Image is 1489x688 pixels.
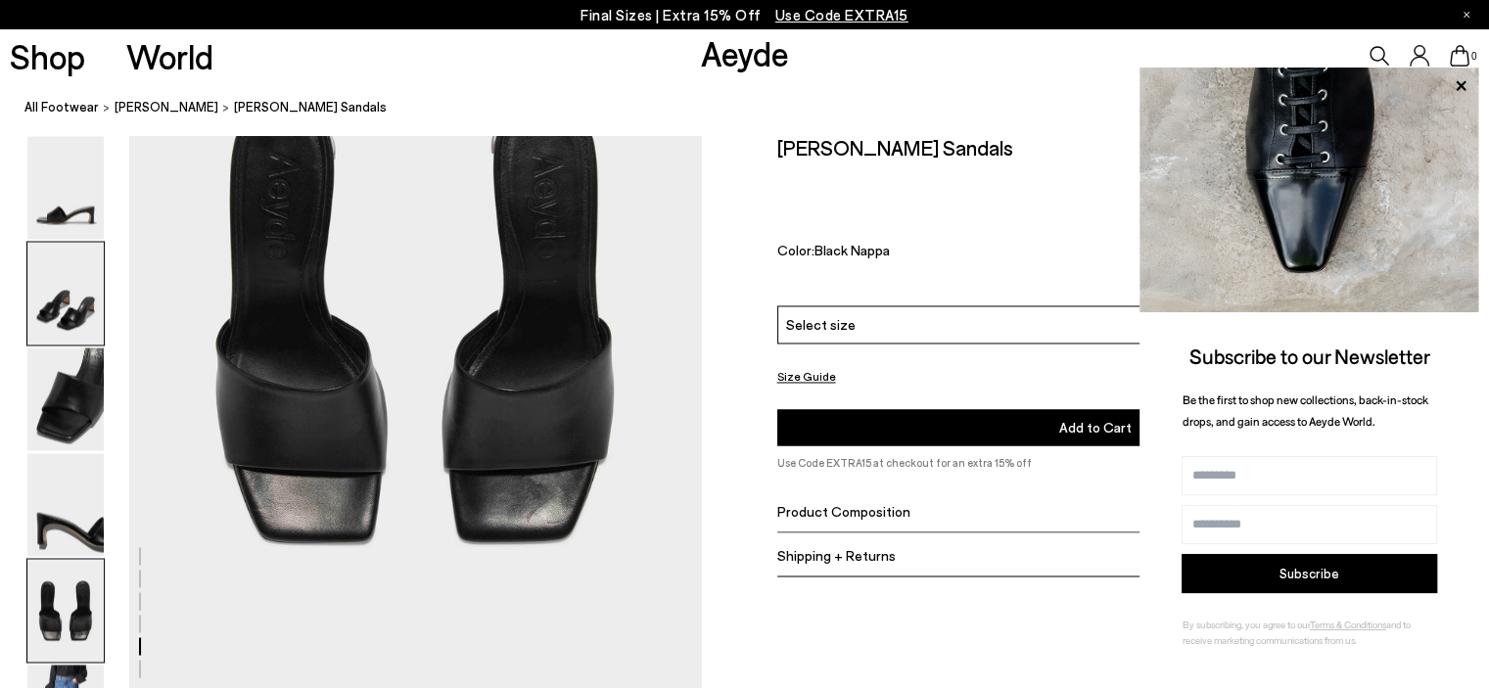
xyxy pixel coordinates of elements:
span: [PERSON_NAME] Sandals [234,98,387,118]
a: All Footwear [24,98,99,118]
a: Terms & Conditions [1310,619,1386,630]
div: Color: [777,243,1242,265]
span: Select size [786,315,856,336]
span: Subscribe to our Newsletter [1189,344,1430,368]
button: Subscribe [1182,554,1437,593]
a: Shop [10,39,85,73]
p: Final Sizes | Extra 15% Off [581,3,908,27]
nav: breadcrumb [24,82,1489,136]
img: Jeanie Leather Sandals - Image 3 [27,348,104,451]
span: Black Nappa [814,243,890,259]
span: Navigate to /collections/ss25-final-sizes [775,6,908,23]
span: By subscribing, you agree to our [1183,619,1310,630]
span: Product Composition [777,502,910,519]
img: ca3f721fb6ff708a270709c41d776025.jpg [1140,68,1479,312]
img: Jeanie Leather Sandals - Image 1 [27,137,104,240]
span: [PERSON_NAME] [115,100,218,115]
a: Aeyde [701,32,789,73]
span: Be the first to shop new collections, back-in-stock drops, and gain access to Aeyde World. [1183,392,1428,429]
a: [PERSON_NAME] [115,98,218,118]
h2: [PERSON_NAME] Sandals [777,136,1013,161]
img: Jeanie Leather Sandals - Image 5 [27,560,104,663]
button: Size Guide [777,365,836,390]
img: Jeanie Leather Sandals - Image 4 [27,454,104,557]
p: Use Code EXTRA15 at checkout for an extra 15% off [777,454,1415,472]
a: World [126,39,213,73]
img: Jeanie Leather Sandals - Image 2 [27,243,104,345]
a: 0 [1450,45,1469,67]
span: Add to Cart [1059,420,1132,436]
span: 0 [1469,51,1479,62]
span: Shipping + Returns [777,546,896,563]
button: Add to Cart [777,410,1415,446]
